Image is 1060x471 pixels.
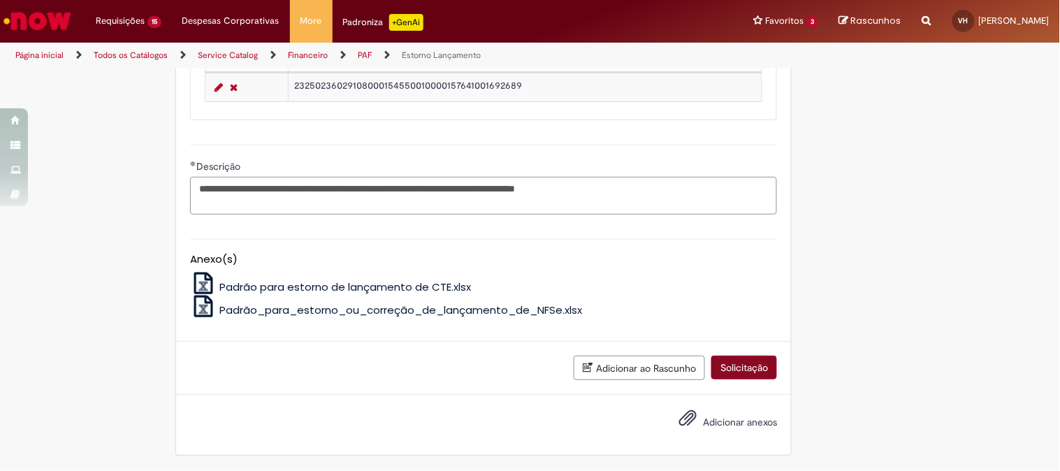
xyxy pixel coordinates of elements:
span: Favoritos [765,14,804,28]
h5: Anexo(s) [190,254,777,266]
span: Adicionar anexos [703,416,777,428]
a: PAF [358,50,372,61]
span: Descrição [196,160,243,173]
a: Remover linha 1 [226,79,241,96]
span: Padrão para estorno de lançamento de CTE.xlsx [219,280,471,294]
span: More [300,14,322,28]
a: Service Catalog [198,50,258,61]
a: Padrão_para_estorno_ou_correção_de_lançamento_de_NFSe.xlsx [190,303,582,317]
span: 15 [147,16,161,28]
a: Rascunhos [839,15,901,28]
a: Padrão para estorno de lançamento de CTE.xlsx [190,280,471,294]
textarea: Descrição [190,177,777,215]
span: Obrigatório Preenchido [190,161,196,166]
span: Rascunhos [851,14,901,27]
td: 23250236029108000154550010000157641001692689 [288,73,762,102]
ul: Trilhas de página [10,43,696,68]
img: ServiceNow [1,7,73,35]
span: VH [959,16,968,25]
span: [PERSON_NAME] [979,15,1050,27]
p: +GenAi [389,14,423,31]
span: Padrão_para_estorno_ou_correção_de_lançamento_de_NFSe.xlsx [219,303,582,317]
span: 3 [806,16,818,28]
span: Despesas Corporativas [182,14,279,28]
span: Requisições [96,14,145,28]
a: Página inicial [15,50,64,61]
button: Solicitação [711,356,777,379]
button: Adicionar anexos [675,405,700,437]
a: Estorno Lançamento [402,50,481,61]
a: Editar Linha 1 [211,79,226,96]
a: Financeiro [288,50,328,61]
a: Todos os Catálogos [94,50,168,61]
div: Padroniza [343,14,423,31]
button: Adicionar ao Rascunho [574,356,705,380]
